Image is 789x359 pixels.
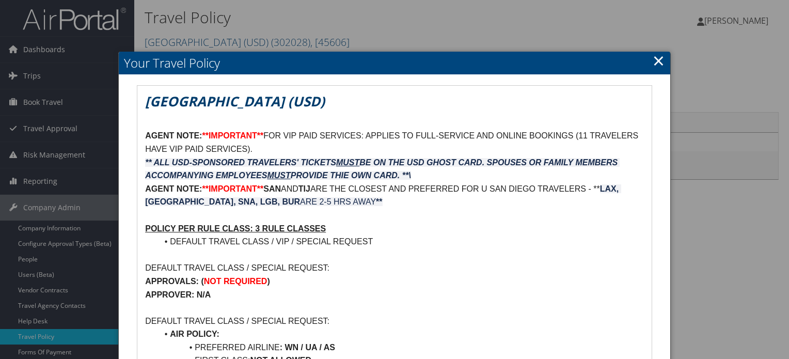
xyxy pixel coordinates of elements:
[170,330,219,338] strong: AIR POLICY:
[145,92,325,111] em: [GEOGRAPHIC_DATA] (USD)
[157,341,644,354] li: PREFERRED AIRLINE
[145,315,644,328] p: DEFAULT TRAVEL CLASS / SPECIAL REQUEST:
[145,261,644,275] p: DEFAULT TRAVEL CLASS / SPECIAL REQUEST:
[145,277,199,286] strong: APPROVALS:
[300,197,376,206] span: ARE 2-5 HRS AWAY
[298,184,310,193] strong: TIJ
[336,158,359,167] u: MUST
[119,52,670,74] h2: Your Travel Policy
[267,277,270,286] strong: )
[145,184,202,193] strong: AGENT NOTE:
[653,50,665,71] a: Close
[145,158,620,180] em: ** ALL USD-SPONSORED TRAVELERS' TICKETS BE ON THE USD GHOST CARD. SPOUSES OR FAMILY MEMBERS ACCOM...
[204,277,267,286] strong: NOT REQUIRED
[145,224,326,233] u: POLICY PER RULE CLASS: 3 RULE CLASSES
[263,184,281,193] strong: SAN
[145,131,202,140] strong: AGENT NOTE:
[145,182,644,209] p: AND ARE THE CLOSEST AND PREFERRED FOR U SAN DIEGO TRAVELERS - **
[145,290,211,299] strong: APPROVER: N/A
[267,171,290,180] u: MUST
[145,129,644,155] p: FOR VIP PAID SERVICES: APPLIES TO FULL-SERVICE AND ONLINE BOOKINGS (11 TRAVELERS HAVE VIP PAID SE...
[157,235,644,248] li: DEFAULT TRAVEL CLASS / VIP / SPECIAL REQUEST
[280,343,335,352] strong: : WN / UA / AS
[201,277,203,286] strong: (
